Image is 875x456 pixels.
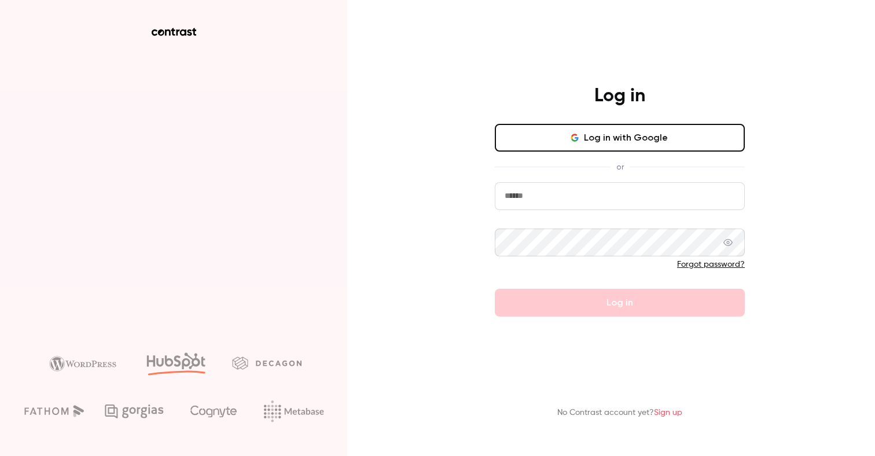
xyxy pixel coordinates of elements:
[611,161,630,173] span: or
[594,84,645,108] h4: Log in
[495,124,745,152] button: Log in with Google
[677,260,745,269] a: Forgot password?
[654,409,682,417] a: Sign up
[232,356,302,369] img: decagon
[557,407,682,419] p: No Contrast account yet?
